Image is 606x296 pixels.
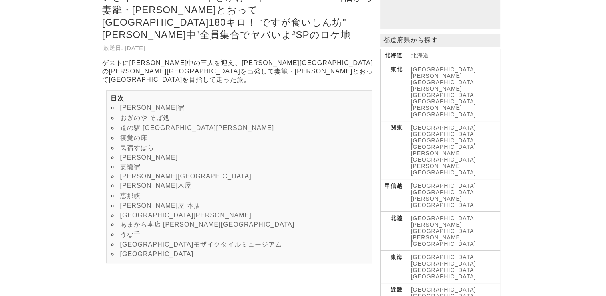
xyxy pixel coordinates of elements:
a: 妻籠宿 [120,163,141,170]
a: [PERSON_NAME][GEOGRAPHIC_DATA] [411,195,476,208]
p: ゲストに[PERSON_NAME]中の三人を迎え、[PERSON_NAME][GEOGRAPHIC_DATA]の[PERSON_NAME][GEOGRAPHIC_DATA]を出発して妻籠・[PE... [102,59,376,84]
td: [DATE] [125,44,146,52]
a: 民宿すはら [120,144,154,151]
a: [GEOGRAPHIC_DATA] [411,286,476,293]
a: [GEOGRAPHIC_DATA]モザイクタイルミュージアム [120,241,282,248]
a: [PERSON_NAME]木屋 [120,182,192,189]
a: [GEOGRAPHIC_DATA] [411,98,476,105]
a: うな千 [120,231,141,238]
a: [GEOGRAPHIC_DATA] [411,66,476,73]
a: 寝覚の床 [120,134,147,141]
a: [GEOGRAPHIC_DATA] [411,182,476,189]
th: 東北 [380,63,407,121]
a: [GEOGRAPHIC_DATA] [411,215,476,221]
a: [PERSON_NAME][GEOGRAPHIC_DATA] [411,150,476,163]
th: 関東 [380,121,407,179]
a: 北海道 [411,52,429,59]
th: 放送日: [103,44,124,52]
a: [GEOGRAPHIC_DATA] [411,137,476,144]
a: [GEOGRAPHIC_DATA][PERSON_NAME] [120,212,252,219]
a: [GEOGRAPHIC_DATA] [411,124,476,131]
a: [GEOGRAPHIC_DATA] [411,260,476,267]
a: [PERSON_NAME][GEOGRAPHIC_DATA] [411,85,476,98]
a: [PERSON_NAME][GEOGRAPHIC_DATA] [411,221,476,234]
a: [GEOGRAPHIC_DATA] [411,131,476,137]
a: [GEOGRAPHIC_DATA] [411,254,476,260]
a: あまから本店 [PERSON_NAME][GEOGRAPHIC_DATA] [120,221,295,228]
th: 北陸 [380,212,407,251]
a: [PERSON_NAME][GEOGRAPHIC_DATA] [411,234,476,247]
a: [PERSON_NAME]屋 本店 [120,202,201,209]
a: [PERSON_NAME] [411,163,462,169]
a: [GEOGRAPHIC_DATA] [411,189,476,195]
a: [GEOGRAPHIC_DATA] [411,169,476,176]
a: [GEOGRAPHIC_DATA] [411,273,476,280]
a: [PERSON_NAME][GEOGRAPHIC_DATA] [411,105,476,118]
a: [PERSON_NAME][GEOGRAPHIC_DATA] [120,173,252,180]
a: [GEOGRAPHIC_DATA] [411,144,476,150]
th: 北海道 [380,49,407,63]
a: 恵那峡 [120,192,141,199]
a: [PERSON_NAME] [120,154,178,161]
a: [PERSON_NAME][GEOGRAPHIC_DATA] [411,73,476,85]
a: [GEOGRAPHIC_DATA] [120,251,194,257]
a: 道の駅 [GEOGRAPHIC_DATA][PERSON_NAME] [120,124,274,131]
th: 甲信越 [380,179,407,212]
p: 都道府県から探す [380,34,500,47]
a: [GEOGRAPHIC_DATA] [411,267,476,273]
a: [PERSON_NAME]宿 [120,104,185,111]
th: 東海 [380,251,407,283]
a: おぎのや そば処 [120,114,170,121]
